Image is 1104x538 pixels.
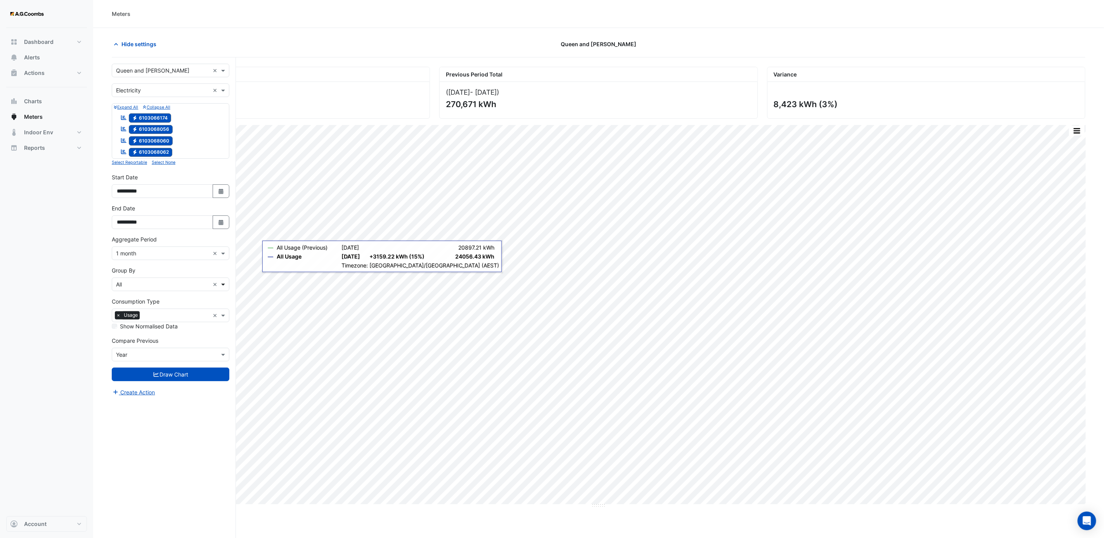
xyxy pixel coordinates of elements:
app-icon: Reports [10,144,18,152]
fa-icon: Reportable [120,126,127,132]
button: Collapse All [143,104,170,111]
span: Charts [24,97,42,105]
app-icon: Meters [10,113,18,121]
span: Hide settings [121,40,156,48]
span: Clear [213,311,219,319]
button: Meters [6,109,87,125]
span: Queen and [PERSON_NAME] [561,40,636,48]
label: Consumption Type [112,297,159,305]
div: 270,671 kWh [446,99,749,109]
div: ([DATE] ) [118,88,423,96]
fa-icon: Electricity [132,149,138,155]
app-icon: Indoor Env [10,128,18,136]
app-icon: Actions [10,69,18,77]
fa-icon: Reportable [120,114,127,121]
small: Collapse All [143,105,170,110]
fa-icon: Electricity [132,127,138,132]
button: Select Reportable [112,159,147,166]
span: Reports [24,144,45,152]
span: - [DATE] [470,88,497,96]
fa-icon: Reportable [120,137,127,144]
div: Variance [768,67,1085,82]
label: End Date [112,204,135,212]
button: More Options [1069,126,1085,135]
fa-icon: Reportable [120,149,127,155]
div: Current Period Total [112,67,430,82]
fa-icon: Electricity [132,115,138,121]
div: 8,423 kWh (3%) [774,99,1077,109]
button: Draw Chart [112,368,229,381]
label: Group By [112,266,135,274]
fa-icon: Select Date [218,188,225,194]
span: Alerts [24,54,40,61]
label: Start Date [112,173,138,181]
span: Clear [213,66,219,75]
div: Previous Period Total [440,67,757,82]
button: Hide settings [112,37,161,51]
button: Charts [6,94,87,109]
button: Create Action [112,388,156,397]
button: Reports [6,140,87,156]
app-icon: Alerts [10,54,18,61]
button: Expand All [114,104,138,111]
span: Dashboard [24,38,54,46]
span: Account [24,520,47,528]
span: Meters [24,113,43,121]
div: Meters [112,10,130,18]
button: Dashboard [6,34,87,50]
fa-icon: Electricity [132,138,138,144]
div: ([DATE] ) [446,88,751,96]
button: Actions [6,65,87,81]
div: 279,094 kWh [118,99,422,109]
small: Select Reportable [112,160,147,165]
button: Account [6,516,87,532]
button: Alerts [6,50,87,65]
span: Clear [213,280,219,288]
div: Open Intercom Messenger [1078,512,1096,530]
button: Indoor Env [6,125,87,140]
span: 6103066174 [129,113,172,123]
span: Clear [213,86,219,94]
span: Clear [213,249,219,257]
label: Show Normalised Data [120,322,178,330]
span: 6103068062 [129,148,173,157]
button: Select None [152,159,175,166]
label: Compare Previous [112,337,158,345]
span: Indoor Env [24,128,53,136]
span: Usage [122,311,140,319]
small: Select None [152,160,175,165]
span: Actions [24,69,45,77]
span: × [115,311,122,319]
app-icon: Dashboard [10,38,18,46]
app-icon: Charts [10,97,18,105]
span: 6103068060 [129,136,173,146]
img: Company Logo [9,6,44,22]
fa-icon: Select Date [218,219,225,226]
label: Aggregate Period [112,235,157,243]
span: 6103068056 [129,125,173,134]
small: Expand All [114,105,138,110]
